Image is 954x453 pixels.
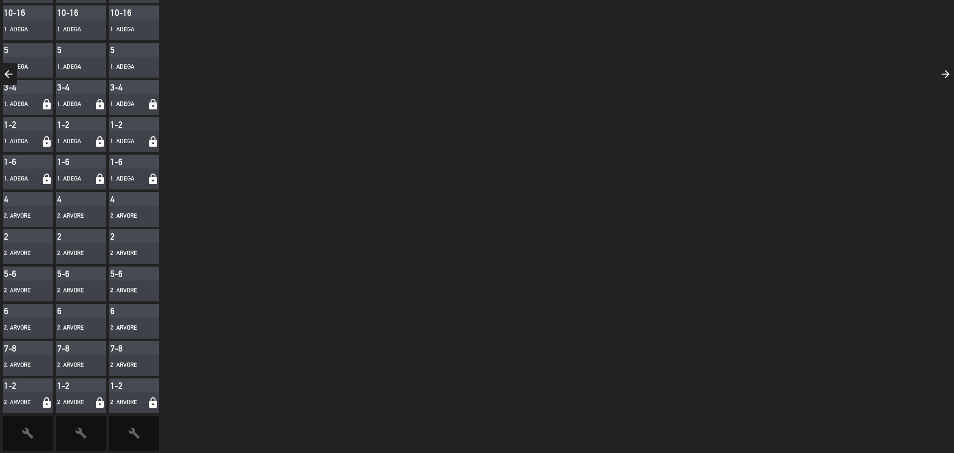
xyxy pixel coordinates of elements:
[57,361,92,370] div: 2. ARVORE
[145,173,159,185] i: lock
[57,249,92,259] div: 2. ARVORE
[57,211,92,221] div: 2. ARVORE
[110,269,135,279] div: 5-6
[57,231,82,242] div: 2
[57,194,82,204] div: 4
[4,269,29,279] div: 5-6
[110,137,145,147] div: 1. ADEGA
[4,361,39,370] div: 2. ARVORE
[4,398,38,408] div: 2. ARVORE
[4,62,39,72] div: 1. ADEGA
[57,286,92,296] div: 2. ARVORE
[110,157,135,167] div: 1-6
[57,323,92,333] div: 2. ARVORE
[57,45,82,55] div: 5
[38,98,53,110] i: lock
[110,398,145,408] div: 2. ARVORE
[110,306,135,316] div: 6
[57,25,92,35] div: 1. ADEGA
[110,194,135,204] div: 4
[4,119,29,130] div: 1-2
[57,99,91,109] div: 1. ADEGA
[110,45,135,55] div: 5
[57,269,82,279] div: 5-6
[57,398,91,408] div: 2. ARVORE
[110,7,135,18] div: 10-16
[110,231,135,242] div: 2
[75,427,87,439] i: build
[110,380,135,391] div: 1-2
[110,174,145,184] div: 1. ADEGA
[38,136,53,148] i: lock
[4,194,29,204] div: 4
[4,137,38,147] div: 1. ADEGA
[4,380,29,391] div: 1-2
[145,136,159,148] i: lock
[145,98,159,110] i: lock
[38,173,53,185] i: lock
[4,306,29,316] div: 6
[4,45,29,55] div: 5
[57,306,82,316] div: 6
[4,82,29,92] div: 3-4
[110,62,145,72] div: 1. ADEGA
[57,7,82,18] div: 10-16
[110,99,145,109] div: 1. ADEGA
[57,137,91,147] div: 1. ADEGA
[4,25,39,35] div: 1. ADEGA
[4,174,38,184] div: 1. ADEGA
[110,119,135,130] div: 1-2
[91,397,106,409] i: lock
[57,343,82,354] div: 7-8
[110,343,135,354] div: 7-8
[110,286,145,296] div: 2. ARVORE
[91,136,106,148] i: lock
[57,119,82,130] div: 1-2
[4,249,39,259] div: 2. ARVORE
[91,173,106,185] i: lock
[110,25,145,35] div: 1. ADEGA
[4,323,39,333] div: 2. ARVORE
[57,82,82,92] div: 3-4
[4,231,29,242] div: 2
[4,7,29,18] div: 10-16
[4,343,29,354] div: 7-8
[937,63,954,85] i: arrow_forward
[4,157,29,167] div: 1-6
[57,380,82,391] div: 1-2
[110,323,145,333] div: 2. ARVORE
[110,211,145,221] div: 2. ARVORE
[91,98,106,110] i: lock
[128,427,140,439] i: build
[4,99,38,109] div: 1. ADEGA
[57,62,92,72] div: 1. ADEGA
[22,427,34,439] i: build
[145,397,159,409] i: lock
[57,174,91,184] div: 1. ADEGA
[110,361,145,370] div: 2. ARVORE
[110,82,135,92] div: 3-4
[38,397,53,409] i: lock
[4,286,39,296] div: 2. ARVORE
[110,249,145,259] div: 2. ARVORE
[57,157,82,167] div: 1-6
[4,211,39,221] div: 2. ARVORE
